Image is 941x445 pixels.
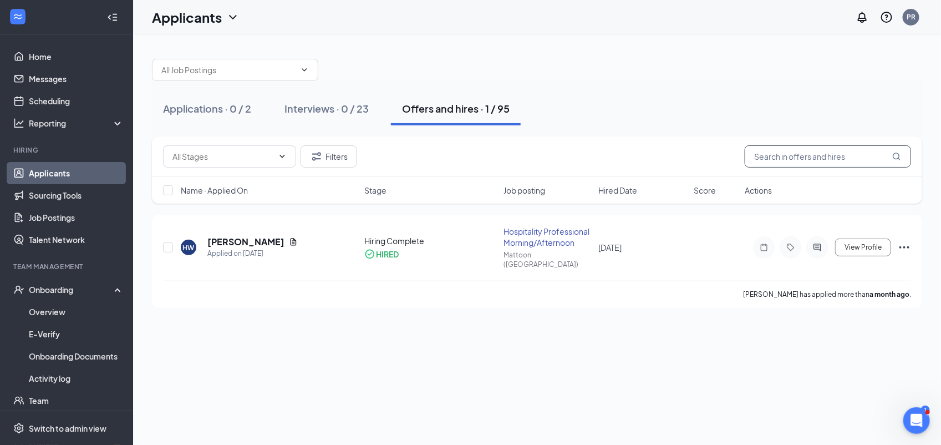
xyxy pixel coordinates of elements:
[13,423,24,434] svg: Settings
[183,243,195,252] div: HW
[880,11,893,24] svg: QuestionInfo
[869,290,909,299] b: a month ago
[13,145,121,155] div: Hiring
[402,102,510,115] div: Offers and hires · 1 / 95
[503,185,545,196] span: Job posting
[784,243,797,252] svg: Tag
[29,301,124,323] a: Overview
[903,407,930,434] iframe: Intercom live chat
[29,45,124,68] a: Home
[364,249,375,260] svg: CheckmarkCircle
[12,11,23,22] svg: WorkstreamLogo
[29,184,124,206] a: Sourcing Tools
[29,118,124,129] div: Reporting
[29,162,124,184] a: Applicants
[745,185,772,196] span: Actions
[278,152,287,161] svg: ChevronDown
[29,323,124,345] a: E-Verify
[845,244,882,251] span: View Profile
[301,145,357,168] button: Filter Filters
[503,226,592,248] div: Hospitality Professional Morning/Afternoon
[29,229,124,251] a: Talent Network
[172,150,273,163] input: All Stages
[503,250,592,269] div: Mattoon ([GEOGRAPHIC_DATA])
[152,8,222,27] h1: Applicants
[13,284,24,295] svg: UserCheck
[163,102,251,115] div: Applications · 0 / 2
[207,236,284,248] h5: [PERSON_NAME]
[107,12,118,23] svg: Collapse
[694,185,716,196] span: Score
[856,11,869,24] svg: Notifications
[226,11,240,24] svg: ChevronDown
[284,102,369,115] div: Interviews · 0 / 23
[811,243,824,252] svg: ActiveChat
[745,145,911,168] input: Search in offers and hires
[29,68,124,90] a: Messages
[376,249,399,260] div: HIRED
[898,241,911,254] svg: Ellipses
[743,290,911,299] p: [PERSON_NAME] has applied more than .
[29,345,124,367] a: Onboarding Documents
[29,284,114,295] div: Onboarding
[907,12,915,22] div: PR
[207,248,298,259] div: Applied on [DATE]
[599,185,638,196] span: Hired Date
[13,118,24,129] svg: Analysis
[599,242,622,252] span: [DATE]
[161,64,296,76] input: All Job Postings
[300,65,309,74] svg: ChevronDown
[364,185,386,196] span: Stage
[835,239,891,256] button: View Profile
[181,185,248,196] span: Name · Applied On
[29,390,124,412] a: Team
[921,406,930,415] div: 1
[13,262,121,271] div: Team Management
[29,206,124,229] a: Job Postings
[892,152,901,161] svg: MagnifyingGlass
[289,237,298,246] svg: Document
[29,423,106,434] div: Switch to admin view
[29,90,124,112] a: Scheduling
[364,235,497,246] div: Hiring Complete
[29,367,124,390] a: Activity log
[310,150,323,163] svg: Filter
[757,243,771,252] svg: Note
